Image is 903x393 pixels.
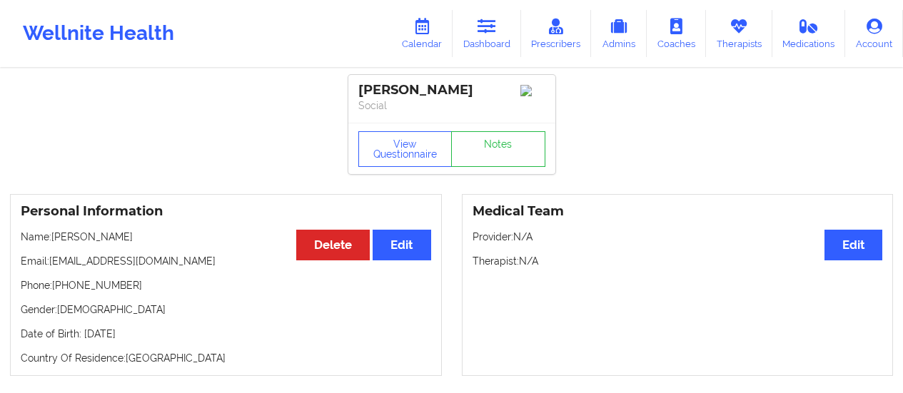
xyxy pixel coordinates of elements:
[21,327,431,341] p: Date of Birth: [DATE]
[473,203,883,220] h3: Medical Team
[21,278,431,292] p: Phone: [PHONE_NUMBER]
[296,230,370,260] button: Delete
[647,10,706,57] a: Coaches
[473,254,883,268] p: Therapist: N/A
[21,203,431,220] h3: Personal Information
[21,254,431,268] p: Email: [EMAIL_ADDRESS][DOMAIN_NAME]
[453,10,521,57] a: Dashboard
[520,85,545,96] img: Image%2Fplaceholer-image.png
[591,10,647,57] a: Admins
[358,131,453,167] button: View Questionnaire
[706,10,772,57] a: Therapists
[824,230,882,260] button: Edit
[21,351,431,365] p: Country Of Residence: [GEOGRAPHIC_DATA]
[21,302,431,317] p: Gender: [DEMOGRAPHIC_DATA]
[21,230,431,244] p: Name: [PERSON_NAME]
[358,82,545,98] div: [PERSON_NAME]
[473,230,883,244] p: Provider: N/A
[358,98,545,113] p: Social
[451,131,545,167] a: Notes
[772,10,846,57] a: Medications
[521,10,592,57] a: Prescribers
[391,10,453,57] a: Calendar
[845,10,903,57] a: Account
[373,230,430,260] button: Edit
